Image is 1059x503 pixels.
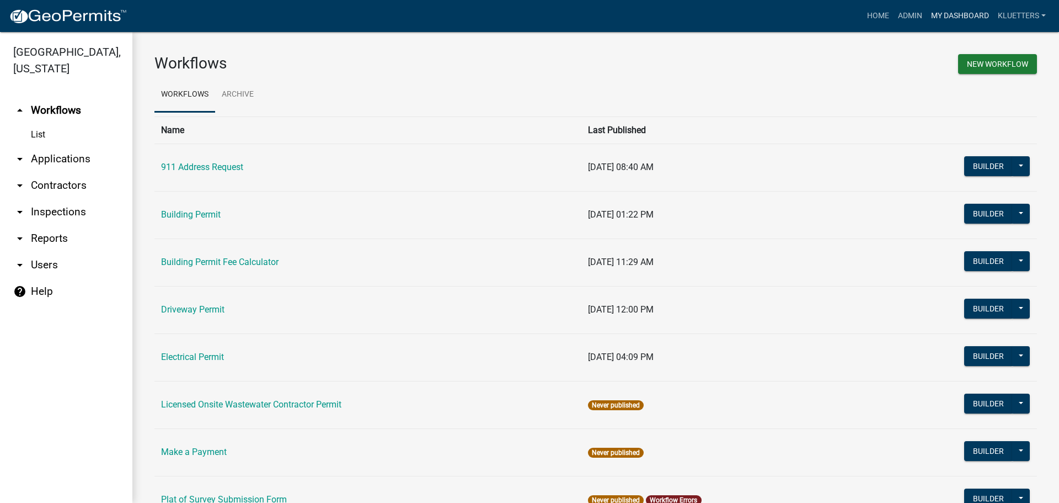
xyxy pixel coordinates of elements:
[588,352,654,362] span: [DATE] 04:09 PM
[13,104,26,117] i: arrow_drop_up
[581,117,861,144] th: Last Published
[993,6,1050,27] a: kluetters
[964,156,1013,176] button: Builder
[964,204,1013,224] button: Builder
[13,232,26,245] i: arrow_drop_down
[13,285,26,298] i: help
[927,6,993,27] a: My Dashboard
[161,399,341,410] a: Licensed Onsite Wastewater Contractor Permit
[154,77,215,113] a: Workflows
[13,152,26,166] i: arrow_drop_down
[588,209,654,220] span: [DATE] 01:22 PM
[894,6,927,27] a: Admin
[964,394,1013,414] button: Builder
[964,251,1013,271] button: Builder
[161,447,227,457] a: Make a Payment
[13,258,26,272] i: arrow_drop_down
[958,54,1037,74] button: New Workflow
[588,448,644,458] span: Never published
[154,54,587,73] h3: Workflows
[588,400,644,410] span: Never published
[161,257,279,267] a: Building Permit Fee Calculator
[863,6,894,27] a: Home
[13,205,26,219] i: arrow_drop_down
[161,162,243,172] a: 911 Address Request
[964,299,1013,319] button: Builder
[964,441,1013,461] button: Builder
[215,77,260,113] a: Archive
[964,346,1013,366] button: Builder
[161,352,224,362] a: Electrical Permit
[13,179,26,192] i: arrow_drop_down
[588,304,654,315] span: [DATE] 12:00 PM
[588,257,654,267] span: [DATE] 11:29 AM
[161,304,224,315] a: Driveway Permit
[588,162,654,172] span: [DATE] 08:40 AM
[161,209,221,220] a: Building Permit
[154,117,581,144] th: Name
